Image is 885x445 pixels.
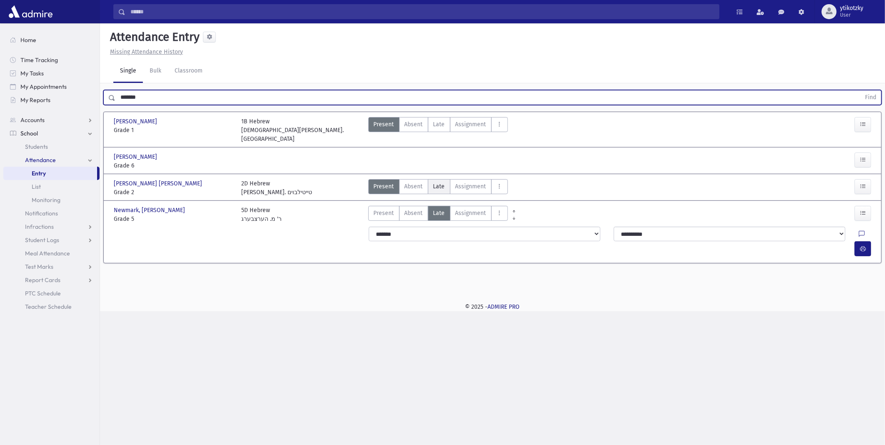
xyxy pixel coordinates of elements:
[32,170,46,177] span: Entry
[3,167,97,180] a: Entry
[405,182,423,191] span: Absent
[114,215,233,223] span: Grade 5
[114,179,204,188] span: [PERSON_NAME] [PERSON_NAME]
[25,210,58,217] span: Notifications
[3,80,100,93] a: My Appointments
[20,96,50,104] span: My Reports
[3,113,100,127] a: Accounts
[114,206,187,215] span: Newmark, [PERSON_NAME]
[241,206,282,223] div: 5D Hebrew ר' מ. הערצבערג
[3,193,100,207] a: Monitoring
[405,120,423,129] span: Absent
[488,303,520,310] a: ADMIRE PRO
[20,83,67,90] span: My Appointments
[433,120,445,129] span: Late
[3,153,100,167] a: Attendance
[25,143,48,150] span: Students
[3,273,100,287] a: Report Cards
[107,48,183,55] a: Missing Attendance History
[405,209,423,217] span: Absent
[3,220,100,233] a: Infractions
[20,36,36,44] span: Home
[7,3,55,20] img: AdmirePro
[20,70,44,77] span: My Tasks
[25,290,61,297] span: PTC Schedule
[3,67,100,80] a: My Tasks
[110,48,183,55] u: Missing Attendance History
[25,250,70,257] span: Meal Attendance
[32,183,41,190] span: List
[3,260,100,273] a: Test Marks
[455,120,486,129] span: Assignment
[374,120,394,129] span: Present
[107,30,200,44] h5: Attendance Entry
[840,5,863,12] span: ytikotzky
[3,93,100,107] a: My Reports
[168,60,209,83] a: Classroom
[368,206,508,223] div: AttTypes
[3,53,100,67] a: Time Tracking
[455,209,486,217] span: Assignment
[3,127,100,140] a: School
[114,117,159,126] span: [PERSON_NAME]
[143,60,168,83] a: Bulk
[368,179,508,197] div: AttTypes
[3,247,100,260] a: Meal Attendance
[3,140,100,153] a: Students
[3,207,100,220] a: Notifications
[25,263,53,270] span: Test Marks
[114,152,159,161] span: [PERSON_NAME]
[125,4,719,19] input: Search
[25,223,54,230] span: Infractions
[3,287,100,300] a: PTC Schedule
[3,33,100,47] a: Home
[25,303,72,310] span: Teacher Schedule
[840,12,863,18] span: User
[368,117,508,143] div: AttTypes
[455,182,486,191] span: Assignment
[860,90,881,105] button: Find
[114,161,233,170] span: Grade 6
[241,179,312,197] div: 2D Hebrew [PERSON_NAME]. טייטילבוים
[113,302,872,311] div: © 2025 -
[3,300,100,313] a: Teacher Schedule
[32,196,60,204] span: Monitoring
[20,116,45,124] span: Accounts
[114,188,233,197] span: Grade 2
[114,126,233,135] span: Grade 1
[25,276,60,284] span: Report Cards
[241,117,360,143] div: 1B Hebrew [DEMOGRAPHIC_DATA][PERSON_NAME]. [GEOGRAPHIC_DATA]
[25,156,56,164] span: Attendance
[3,233,100,247] a: Student Logs
[25,236,59,244] span: Student Logs
[374,182,394,191] span: Present
[3,180,100,193] a: List
[433,182,445,191] span: Late
[433,209,445,217] span: Late
[374,209,394,217] span: Present
[113,60,143,83] a: Single
[20,56,58,64] span: Time Tracking
[20,130,38,137] span: School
